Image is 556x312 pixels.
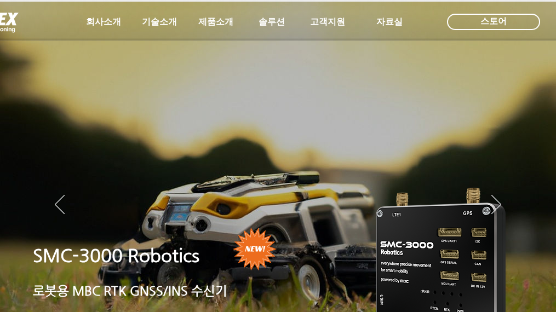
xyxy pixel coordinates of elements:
[480,15,507,27] span: 스토어
[300,11,355,33] a: 고객지원
[244,11,299,33] a: 솔루션
[33,284,227,298] a: 로봇용 MBC RTK GNSS/INS 수신기
[55,195,65,216] button: 이전
[33,245,199,266] a: SMC-3000 Robotics
[376,16,403,28] span: 자료실
[188,11,243,33] a: 제품소개
[86,16,121,28] span: 회사소개
[491,195,501,216] button: 다음
[142,16,177,28] span: 기술소개
[447,14,540,30] div: 스토어
[76,11,131,33] a: 회사소개
[259,16,285,28] span: 솔루션
[198,16,233,28] span: 제품소개
[132,11,187,33] a: 기술소개
[310,16,345,28] span: 고객지원
[362,11,417,33] a: 자료실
